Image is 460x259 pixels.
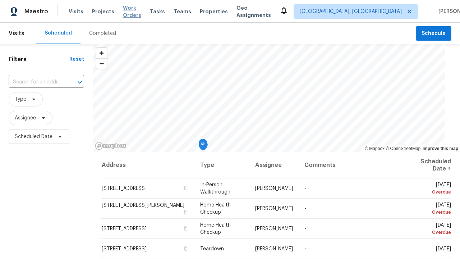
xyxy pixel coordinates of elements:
span: Scheduled Date [15,133,52,140]
input: Search for an address... [9,77,64,88]
a: Mapbox [365,146,385,151]
span: - [304,186,306,191]
th: Assignee [249,152,299,178]
span: Work Orders [123,4,141,19]
span: [GEOGRAPHIC_DATA], [GEOGRAPHIC_DATA] [300,8,402,15]
th: Type [194,152,249,178]
h1: Filters [9,56,69,63]
div: Completed [89,30,116,37]
button: Zoom out [96,58,107,69]
div: Map marker [199,140,206,151]
span: [STREET_ADDRESS] [102,226,147,231]
div: Overdue [409,229,451,236]
th: Address [101,152,194,178]
th: Scheduled Date ↑ [404,152,451,178]
span: Teams [174,8,191,15]
span: Home Health Checkup [200,203,231,215]
span: Assignee [15,114,36,122]
span: [STREET_ADDRESS] [102,246,147,251]
span: - [304,246,306,251]
button: Copy Address [182,225,189,232]
button: Copy Address [182,185,189,191]
span: In-Person Walkthrough [200,182,230,195]
button: Schedule [416,26,451,41]
span: [PERSON_NAME] [255,226,293,231]
th: Comments [299,152,404,178]
span: Visits [69,8,83,15]
span: [DATE] [409,223,451,236]
span: [DATE] [409,203,451,216]
button: Zoom in [96,48,107,58]
div: Reset [69,56,84,63]
button: Copy Address [182,209,189,215]
span: - [304,226,306,231]
span: [DATE] [409,182,451,196]
span: - [304,206,306,211]
span: Zoom out [96,59,107,69]
a: Improve this map [423,146,458,151]
span: [STREET_ADDRESS][PERSON_NAME] [102,203,184,208]
span: Visits [9,26,24,41]
div: Map marker [199,139,206,150]
button: Copy Address [182,245,189,252]
span: Projects [92,8,114,15]
span: [DATE] [436,246,451,251]
span: [PERSON_NAME] [255,246,293,251]
span: [STREET_ADDRESS] [102,186,147,191]
canvas: Map [93,44,445,152]
span: Tasks [150,9,165,14]
div: Scheduled [45,29,72,37]
span: Home Health Checkup [200,223,231,235]
span: Geo Assignments [236,4,271,19]
span: Schedule [422,29,446,38]
span: Properties [200,8,228,15]
span: Maestro [24,8,48,15]
div: Overdue [409,188,451,196]
a: OpenStreetMap [386,146,420,151]
span: Teardown [200,246,224,251]
span: Type [15,96,26,103]
a: Mapbox homepage [95,142,126,150]
button: Open [75,77,85,87]
div: Overdue [409,209,451,216]
span: [PERSON_NAME] [255,206,293,211]
span: [PERSON_NAME] [255,186,293,191]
